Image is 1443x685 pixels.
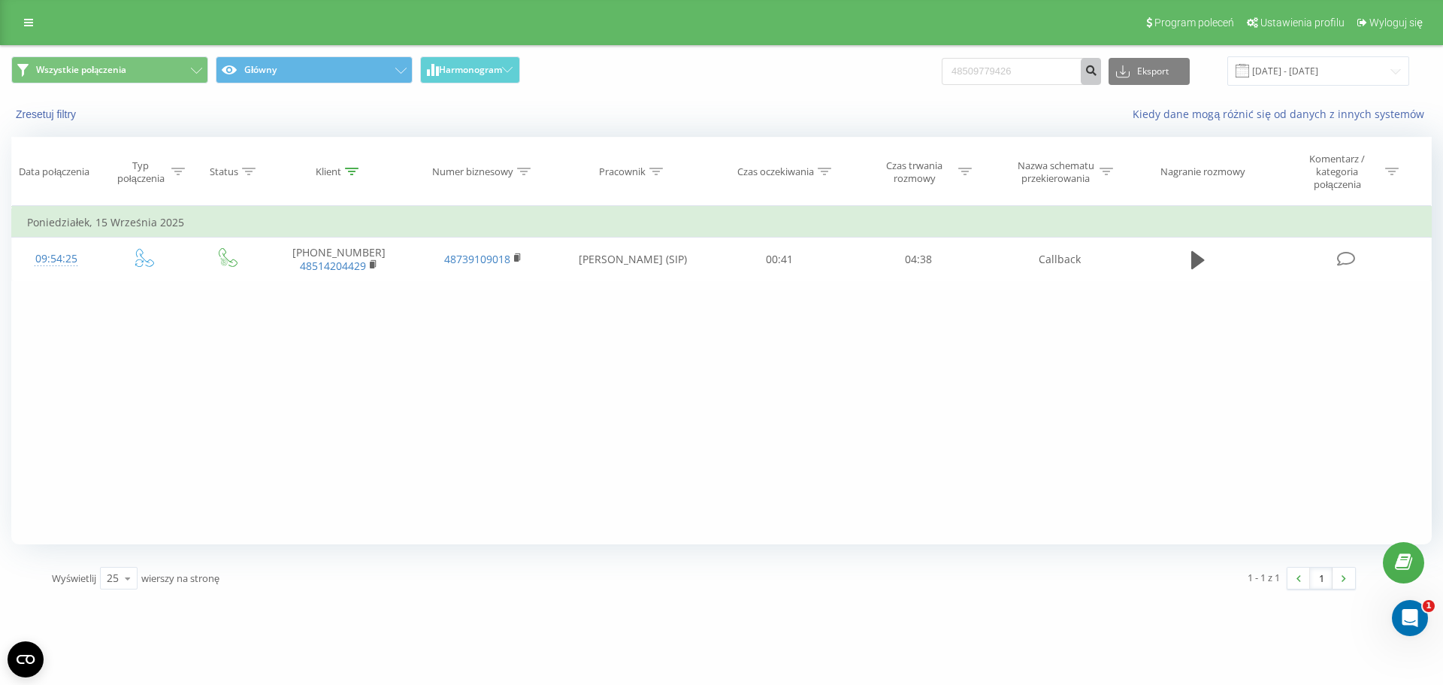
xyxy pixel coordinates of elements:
td: 00:41 [710,238,849,281]
div: Nagranie rozmowy [1160,165,1245,178]
span: Ustawienia profilu [1260,17,1345,29]
button: Eksport [1109,58,1190,85]
span: Wyświetlij [52,571,96,585]
div: 25 [107,571,119,586]
button: Open CMP widget [8,641,44,677]
div: Numer biznesowy [432,165,513,178]
button: Główny [216,56,413,83]
div: 09:54:25 [27,244,86,274]
div: Czas oczekiwania [737,165,814,178]
div: Klient [316,165,341,178]
span: Wyloguj się [1369,17,1423,29]
span: Wszystkie połączenia [36,64,126,76]
div: Nazwa schematu przekierowania [1015,159,1096,185]
td: 04:38 [849,238,987,281]
button: Wszystkie połączenia [11,56,208,83]
div: Data połączenia [19,165,89,178]
div: Pracownik [599,165,646,178]
span: wierszy na stronę [141,571,219,585]
td: [PERSON_NAME] (SIP) [555,238,710,281]
a: 1 [1310,568,1333,589]
span: 1 [1423,600,1435,612]
iframe: Intercom live chat [1392,600,1428,636]
div: Czas trwania rozmowy [874,159,954,185]
a: Kiedy dane mogą różnić się od danych z innych systemów [1133,107,1432,121]
div: Typ połączenia [113,159,168,185]
input: Wyszukiwanie według numeru [942,58,1101,85]
span: Harmonogram [439,65,502,75]
a: 48739109018 [444,252,510,266]
a: 48514204429 [300,259,366,273]
td: [PHONE_NUMBER] [267,238,411,281]
td: Callback [988,238,1132,281]
div: Status [210,165,238,178]
button: Zresetuj filtry [11,108,83,121]
td: Poniedziałek, 15 Września 2025 [12,208,1432,238]
span: Program poleceń [1154,17,1234,29]
div: Komentarz / kategoria połączenia [1293,153,1381,191]
button: Harmonogram [420,56,520,83]
div: 1 - 1 z 1 [1248,570,1280,585]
